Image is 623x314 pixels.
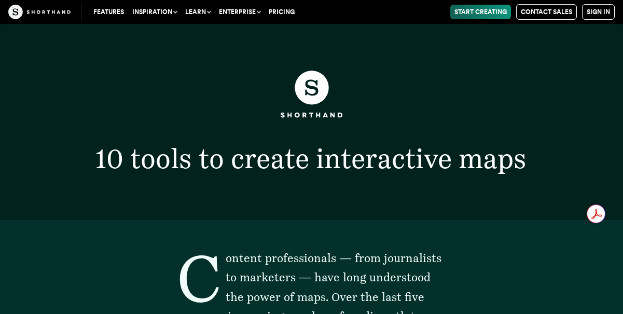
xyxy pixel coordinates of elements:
[516,4,577,20] a: Contact Sales
[450,5,511,19] a: Start Creating
[8,5,71,19] img: The Craft
[215,5,265,19] button: Enterprise
[52,145,571,172] h1: 10 tools to create interactive maps
[128,5,181,19] button: Inspiration
[89,5,128,19] a: Features
[582,4,615,20] a: Sign in
[181,5,215,19] button: Learn
[265,5,299,19] a: Pricing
